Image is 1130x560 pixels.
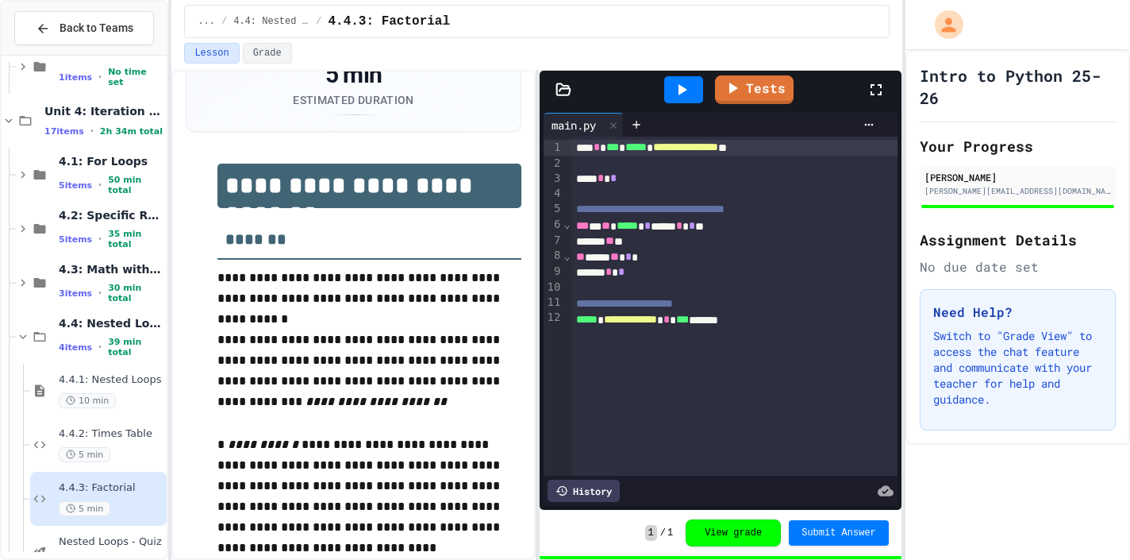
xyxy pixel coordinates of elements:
span: 30 min total [108,283,163,303]
div: Estimated Duration [293,92,413,108]
p: Switch to "Grade View" to access the chat feature and communicate with your teacher for help and ... [933,328,1102,407]
span: Fold line [563,249,571,262]
span: Nested Loops - Quiz [59,535,163,549]
button: Submit Answer [789,520,889,546]
span: / [316,15,321,28]
span: ... [198,15,215,28]
div: 9 [544,264,563,280]
span: 5 items [59,180,92,191]
span: Unit 4: Iteration and Random Numbers [44,104,163,118]
span: 1 [645,525,657,541]
h2: Your Progress [920,135,1116,157]
h1: Intro to Python 25-26 [920,64,1116,109]
div: main.py [544,113,624,137]
span: / [221,15,227,28]
span: 5 min [59,501,110,516]
span: 10 min [59,393,116,408]
span: 50 min total [108,175,163,195]
div: 5 [544,201,563,217]
span: • [98,341,102,353]
span: 17 items [44,126,84,137]
span: 1 items [59,72,92,83]
div: 1 [544,140,563,156]
div: 5 min [293,60,413,89]
span: 4.1: For Loops [59,154,163,168]
span: 4.4.3: Factorial [59,481,163,495]
span: • [90,125,94,137]
div: No due date set [920,257,1116,276]
span: 4 items [59,342,92,353]
span: 35 min total [108,229,163,249]
span: 5 items [59,234,92,245]
a: Tests [715,75,794,104]
div: 10 [544,280,563,295]
span: 4.4: Nested Loops [233,15,309,28]
span: • [98,287,102,299]
span: 39 min total [108,337,163,357]
div: 11 [544,295,563,311]
span: • [98,179,102,191]
span: • [98,233,102,245]
span: 1 [667,527,673,539]
span: 2h 34m total [100,126,163,137]
span: 4.4.1: Nested Loops [59,373,163,387]
div: 3 [544,171,563,187]
button: View grade [686,519,781,546]
span: 4.4.3: Factorial [328,12,450,31]
div: 12 [544,310,563,326]
span: 4.4.2: Times Table [59,427,163,441]
div: My Account [918,6,967,43]
button: Back to Teams [14,11,154,45]
h3: Need Help? [933,303,1102,322]
span: Fold line [563,218,571,230]
button: Lesson [184,43,239,64]
span: 4.4: Nested Loops [59,316,163,330]
div: [PERSON_NAME][EMAIL_ADDRESS][DOMAIN_NAME] [924,185,1111,197]
div: 8 [544,248,563,264]
span: 4.2: Specific Ranges [59,208,163,222]
span: 3 items [59,288,92,299]
div: 6 [544,217,563,233]
div: 4 [544,186,563,201]
span: • [98,71,102,83]
button: Grade [243,43,292,64]
span: 4.3: Math with Loops [59,262,163,276]
div: 2 [544,156,563,171]
span: No time set [108,67,163,87]
div: main.py [544,117,604,133]
h2: Assignment Details [920,229,1116,251]
span: Back to Teams [60,20,133,37]
span: Submit Answer [801,527,876,539]
div: [PERSON_NAME] [924,170,1111,184]
span: 5 min [59,447,110,462]
div: 7 [544,233,563,249]
span: / [660,527,666,539]
div: History [548,480,620,502]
